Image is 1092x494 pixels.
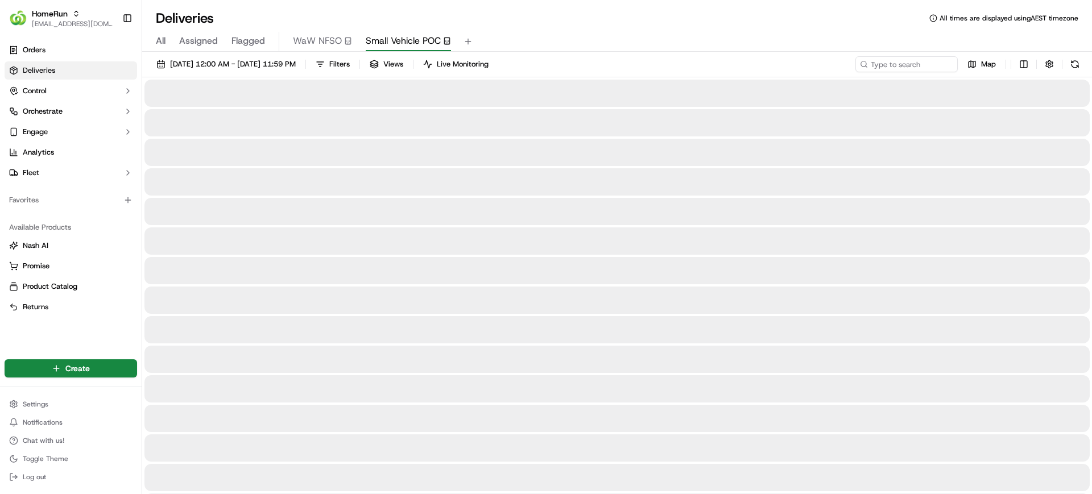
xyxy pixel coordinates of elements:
button: Chat with us! [5,433,137,449]
button: Promise [5,257,137,275]
button: [EMAIL_ADDRESS][DOMAIN_NAME] [32,19,113,28]
button: Create [5,359,137,377]
div: Available Products [5,218,137,236]
div: Favorites [5,191,137,209]
span: Live Monitoring [437,59,489,69]
span: Log out [23,472,46,481]
button: Refresh [1067,56,1083,72]
button: Toggle Theme [5,451,137,467]
span: Orchestrate [23,106,63,117]
a: Analytics [5,143,137,161]
span: Create [65,363,90,374]
span: Deliveries [23,65,55,76]
h1: Deliveries [156,9,214,27]
a: Returns [9,302,133,312]
span: All times are displayed using AEST timezone [940,14,1078,23]
button: Orchestrate [5,102,137,121]
span: [DATE] 12:00 AM - [DATE] 11:59 PM [170,59,296,69]
button: HomeRun [32,8,68,19]
button: Map [962,56,1001,72]
input: Type to search [855,56,958,72]
button: Filters [311,56,355,72]
img: HomeRun [9,9,27,27]
span: Notifications [23,418,63,427]
span: Toggle Theme [23,454,68,463]
span: Flagged [231,34,265,48]
span: Nash AI [23,240,48,251]
button: [DATE] 12:00 AM - [DATE] 11:59 PM [151,56,301,72]
span: All [156,34,166,48]
span: WaW NFSO [293,34,342,48]
span: Filters [329,59,350,69]
button: Notifications [5,414,137,430]
span: Returns [23,302,48,312]
span: Promise [23,261,49,271]
a: Promise [9,261,133,271]
span: Assigned [179,34,218,48]
button: Log out [5,469,137,485]
button: Settings [5,396,137,412]
button: Product Catalog [5,277,137,296]
span: Orders [23,45,45,55]
button: HomeRunHomeRun[EMAIL_ADDRESS][DOMAIN_NAME] [5,5,118,32]
span: Chat with us! [23,436,64,445]
span: Product Catalog [23,281,77,292]
a: Orders [5,41,137,59]
span: Views [383,59,403,69]
span: Small Vehicle POC [366,34,441,48]
span: Engage [23,127,48,137]
a: Product Catalog [9,281,133,292]
button: Returns [5,298,137,316]
button: Views [365,56,408,72]
button: Fleet [5,164,137,182]
span: Fleet [23,168,39,178]
span: Map [981,59,996,69]
span: Control [23,86,47,96]
button: Nash AI [5,236,137,255]
button: Engage [5,123,137,141]
a: Nash AI [9,240,133,251]
button: Live Monitoring [418,56,494,72]
button: Control [5,82,137,100]
span: Settings [23,400,48,409]
span: Analytics [23,147,54,157]
a: Deliveries [5,61,137,80]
